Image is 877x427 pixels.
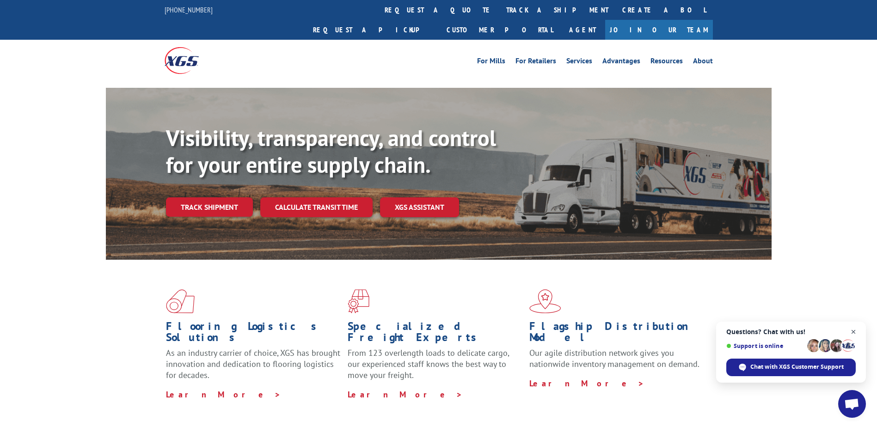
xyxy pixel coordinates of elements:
[515,57,556,67] a: For Retailers
[348,289,369,313] img: xgs-icon-focused-on-flooring-red
[566,57,592,67] a: Services
[306,20,440,40] a: Request a pickup
[529,289,561,313] img: xgs-icon-flagship-distribution-model-red
[348,321,522,348] h1: Specialized Freight Experts
[605,20,713,40] a: Join Our Team
[260,197,373,217] a: Calculate transit time
[166,321,341,348] h1: Flooring Logistics Solutions
[380,197,459,217] a: XGS ASSISTANT
[348,389,463,400] a: Learn More >
[726,359,856,376] span: Chat with XGS Customer Support
[838,390,866,418] a: Open chat
[693,57,713,67] a: About
[166,348,340,380] span: As an industry carrier of choice, XGS has brought innovation and dedication to flooring logistics...
[477,57,505,67] a: For Mills
[166,289,195,313] img: xgs-icon-total-supply-chain-intelligence-red
[166,197,253,217] a: Track shipment
[602,57,640,67] a: Advantages
[650,57,683,67] a: Resources
[750,363,844,371] span: Chat with XGS Customer Support
[440,20,560,40] a: Customer Portal
[166,389,281,400] a: Learn More >
[726,342,804,349] span: Support is online
[560,20,605,40] a: Agent
[529,348,699,369] span: Our agile distribution network gives you nationwide inventory management on demand.
[726,328,856,335] span: Questions? Chat with us!
[529,321,704,348] h1: Flagship Distribution Model
[166,123,496,179] b: Visibility, transparency, and control for your entire supply chain.
[165,5,213,14] a: [PHONE_NUMBER]
[529,378,644,389] a: Learn More >
[348,348,522,389] p: From 123 overlength loads to delicate cargo, our experienced staff knows the best way to move you...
